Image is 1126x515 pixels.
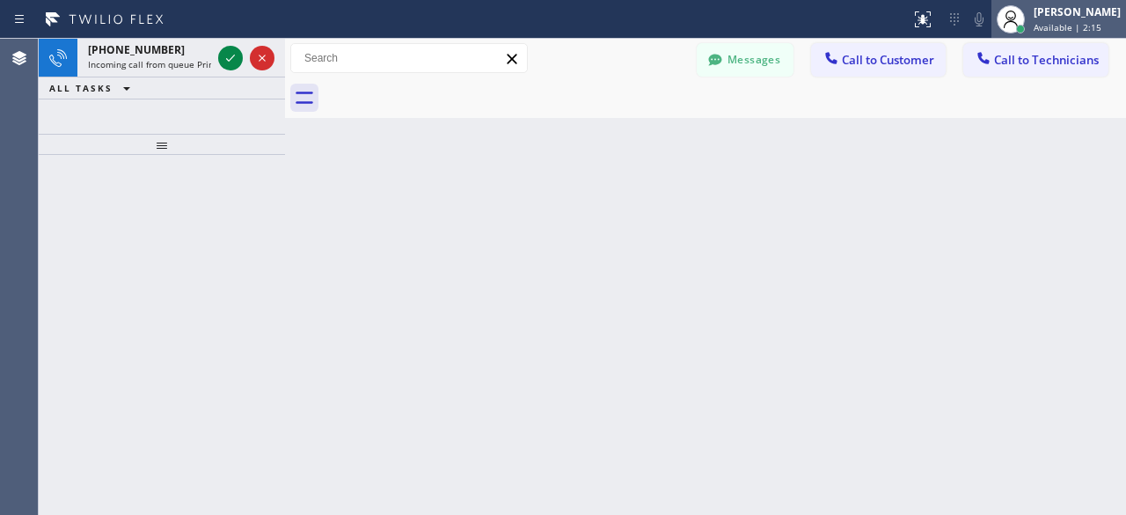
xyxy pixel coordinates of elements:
[250,46,274,70] button: Reject
[697,43,793,77] button: Messages
[811,43,946,77] button: Call to Customer
[994,52,1099,68] span: Call to Technicians
[88,42,185,57] span: [PHONE_NUMBER]
[1034,21,1101,33] span: Available | 2:15
[842,52,934,68] span: Call to Customer
[963,43,1108,77] button: Call to Technicians
[291,44,527,72] input: Search
[218,46,243,70] button: Accept
[88,58,242,70] span: Incoming call from queue Primary EL
[39,77,148,99] button: ALL TASKS
[967,7,991,32] button: Mute
[1034,4,1121,19] div: [PERSON_NAME]
[49,82,113,94] span: ALL TASKS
